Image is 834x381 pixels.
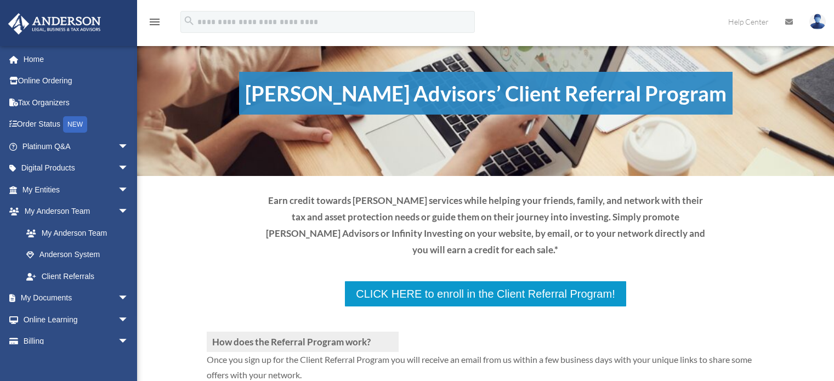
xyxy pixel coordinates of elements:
a: Online Learningarrow_drop_down [8,309,145,331]
span: arrow_drop_down [118,201,140,223]
span: arrow_drop_down [118,309,140,331]
span: arrow_drop_down [118,287,140,310]
span: arrow_drop_down [118,157,140,180]
a: CLICK HERE to enroll in the Client Referral Program! [344,280,627,308]
span: arrow_drop_down [118,135,140,158]
i: search [183,15,195,27]
span: arrow_drop_down [118,331,140,353]
h3: How does the Referral Program work? [207,332,399,352]
a: Digital Productsarrow_drop_down [8,157,145,179]
img: User Pic [809,14,826,30]
h1: [PERSON_NAME] Advisors’ Client Referral Program [239,72,733,115]
img: Anderson Advisors Platinum Portal [5,13,104,35]
a: Anderson System [15,244,145,266]
div: NEW [63,116,87,133]
a: My Entitiesarrow_drop_down [8,179,145,201]
a: Platinum Q&Aarrow_drop_down [8,135,145,157]
a: menu [148,19,161,29]
span: arrow_drop_down [118,179,140,201]
a: My Anderson Teamarrow_drop_down [8,201,145,223]
a: My Anderson Team [15,222,145,244]
a: Order StatusNEW [8,113,145,136]
a: Client Referrals [15,265,140,287]
i: menu [148,15,161,29]
a: My Documentsarrow_drop_down [8,287,145,309]
a: Billingarrow_drop_down [8,331,145,352]
a: Tax Organizers [8,92,145,113]
a: Home [8,48,145,70]
a: Online Ordering [8,70,145,92]
p: Earn credit towards [PERSON_NAME] services while helping your friends, family, and network with t... [263,192,708,258]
